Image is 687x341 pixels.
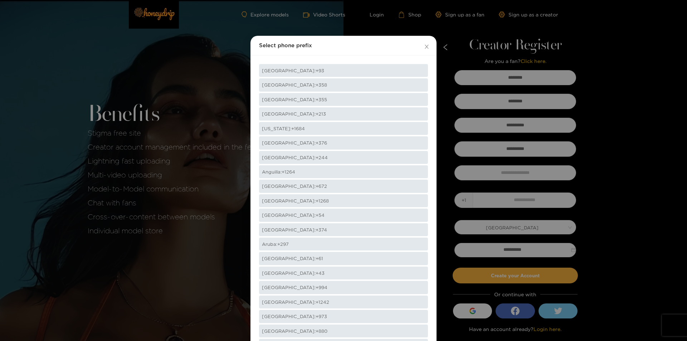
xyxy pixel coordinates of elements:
[259,180,428,193] li: [GEOGRAPHIC_DATA] : +672
[259,281,428,294] li: [GEOGRAPHIC_DATA] : +994
[259,194,428,207] li: [GEOGRAPHIC_DATA] : +1268
[259,165,428,178] li: Anguilla : +1264
[259,42,428,49] div: Select phone prefix
[259,93,428,106] li: [GEOGRAPHIC_DATA] : +355
[259,252,428,265] li: [GEOGRAPHIC_DATA] : +61
[259,107,428,120] li: [GEOGRAPHIC_DATA] : +213
[259,64,428,77] li: [GEOGRAPHIC_DATA] : +93
[259,223,428,236] li: [GEOGRAPHIC_DATA] : +374
[424,44,429,49] span: close
[259,325,428,337] li: [GEOGRAPHIC_DATA] : +880
[259,151,428,164] li: [GEOGRAPHIC_DATA] : +244
[259,296,428,308] li: [GEOGRAPHIC_DATA] : +1242
[259,209,428,221] li: [GEOGRAPHIC_DATA] : +54
[259,78,428,91] li: [GEOGRAPHIC_DATA] : +358
[416,36,437,56] button: Close
[259,238,428,250] li: Aruba : +297
[259,122,428,135] li: [US_STATE] : +1684
[259,136,428,149] li: [GEOGRAPHIC_DATA] : +376
[259,310,428,323] li: [GEOGRAPHIC_DATA] : +973
[259,267,428,279] li: [GEOGRAPHIC_DATA] : +43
